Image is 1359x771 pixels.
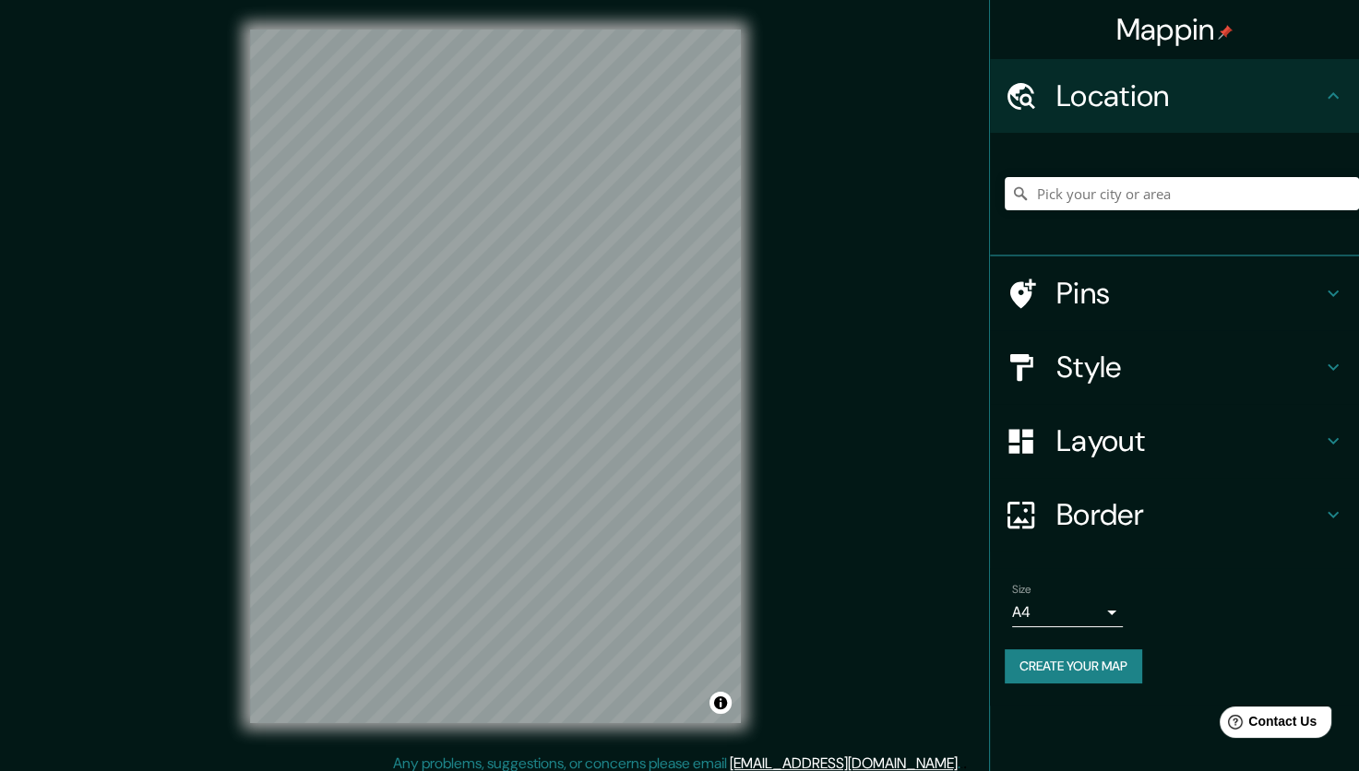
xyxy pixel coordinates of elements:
input: Pick your city or area [1005,177,1359,210]
div: A4 [1012,598,1123,627]
iframe: Help widget launcher [1195,699,1339,751]
h4: Border [1056,496,1322,533]
div: Pins [990,256,1359,330]
div: Layout [990,404,1359,478]
canvas: Map [250,30,741,723]
div: Border [990,478,1359,552]
h4: Pins [1056,275,1322,312]
h4: Style [1056,349,1322,385]
img: pin-icon.png [1218,25,1233,40]
h4: Location [1056,77,1322,114]
h4: Mappin [1116,11,1234,48]
label: Size [1012,582,1031,598]
button: Toggle attribution [709,692,732,714]
div: Style [990,330,1359,404]
button: Create your map [1005,649,1142,683]
div: Location [990,59,1359,133]
h4: Layout [1056,422,1322,459]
